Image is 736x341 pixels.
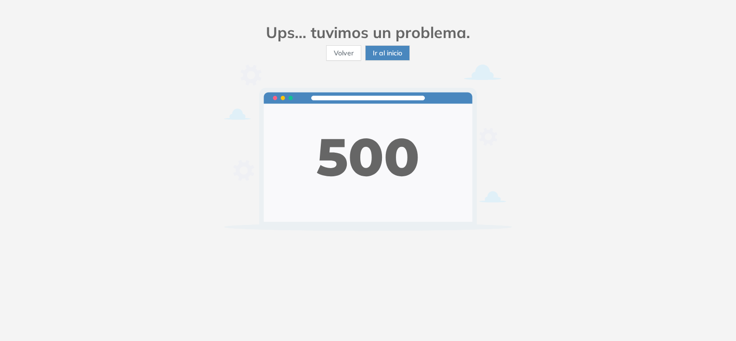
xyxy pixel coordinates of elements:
[334,48,354,58] span: Volver
[223,65,513,231] img: error
[365,45,410,61] button: Ir al inicio
[223,23,513,41] h2: Ups... tuvimos un problema.
[326,45,361,61] button: Volver
[373,48,402,58] span: Ir al inicio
